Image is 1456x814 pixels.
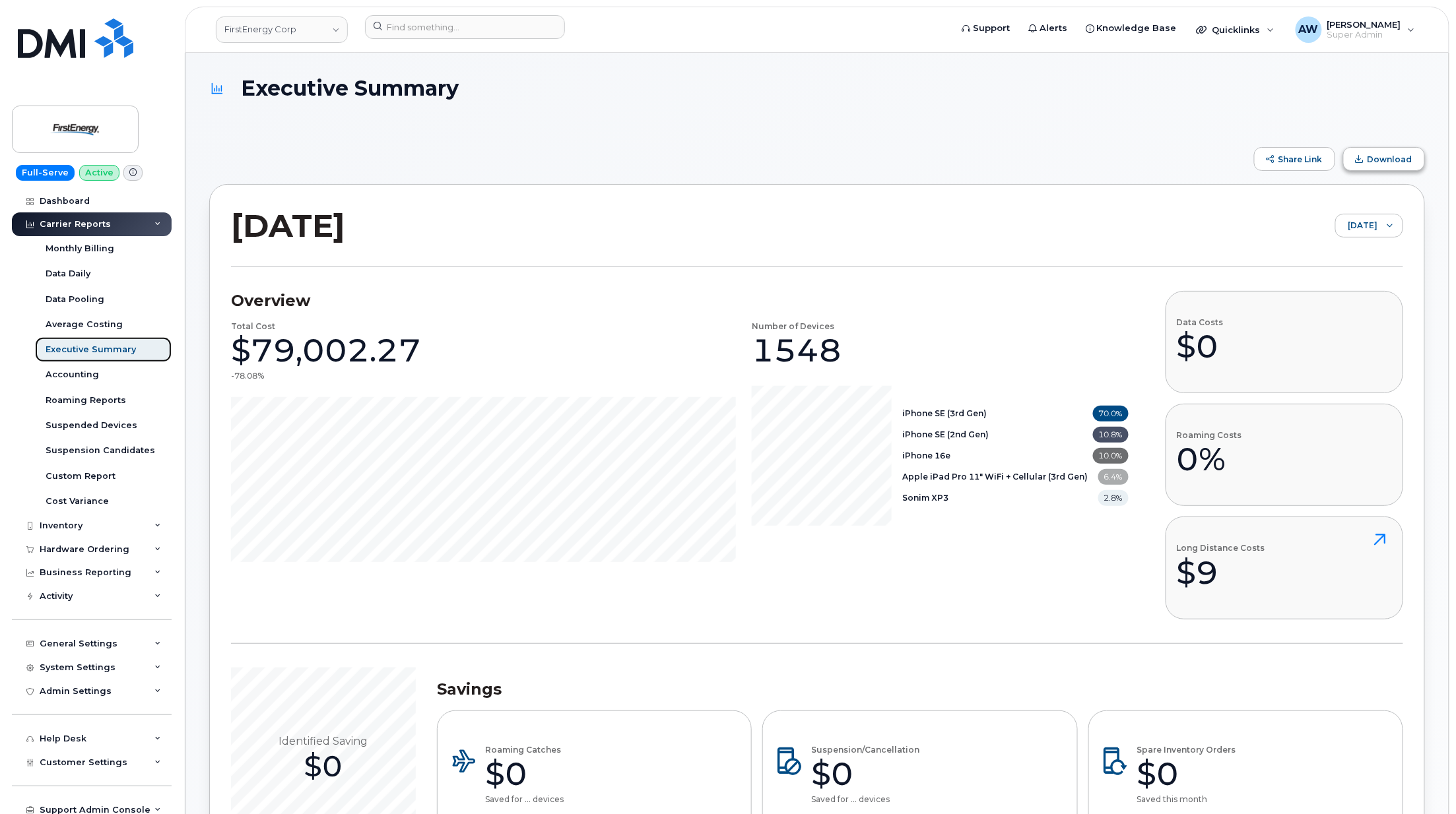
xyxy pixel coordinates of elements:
[1093,427,1129,443] span: 10.8%
[1177,544,1265,552] h4: Long Distance Costs
[231,322,275,330] h4: Total Cost
[1368,154,1412,164] span: Download
[902,408,987,418] b: iPhone SE (3rd Gen)
[1177,439,1242,479] div: 0%
[902,451,950,460] b: iPhone 16e
[1177,553,1265,592] div: $9
[437,679,1403,699] h3: Savings
[485,794,564,805] p: Saved for ... devices
[241,77,459,100] span: Executive Summary
[231,330,421,370] div: $79,002.27
[231,206,345,245] h2: [DATE]
[1093,448,1129,464] span: 10.0%
[1137,794,1236,805] p: Saved this month
[811,754,919,794] div: $0
[1098,490,1129,506] span: 2.8%
[1137,745,1236,754] h4: Spare Inventory Orders
[902,429,989,439] b: iPhone SE (2nd Gen)
[752,322,834,330] h4: Number of Devices
[1177,327,1224,366] div: $0
[1336,214,1377,238] span: September 2025
[902,493,948,503] b: Sonim XP3
[1399,757,1446,804] iframe: Messenger Launcher
[1343,147,1425,171] button: Download
[231,370,264,381] div: -78.08%
[1177,431,1242,439] h4: Roaming Costs
[811,745,919,754] h4: Suspension/Cancellation
[752,330,842,370] div: 1548
[1137,754,1236,794] div: $0
[1254,147,1335,171] button: Share Link
[304,748,343,784] span: $0
[231,291,1129,311] h3: Overview
[485,745,564,754] h4: Roaming Catches
[279,735,368,748] span: Identified Saving
[485,754,564,794] div: $0
[1278,154,1323,164] span: Share Link
[811,794,919,805] p: Saved for ... devices
[1098,469,1129,485] span: 6.4%
[902,472,1088,482] b: Apple iPad Pro 11" WiFi + Cellular (3rd Gen)
[1166,517,1403,619] button: Long Distance Costs$9
[1177,318,1224,327] h4: Data Costs
[1093,406,1129,422] span: 70.0%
